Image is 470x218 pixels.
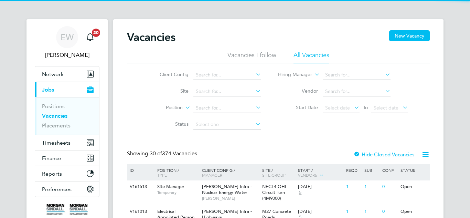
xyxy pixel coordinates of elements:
span: Temporary [157,190,199,195]
div: [DATE] [298,184,343,190]
label: Start Date [278,104,318,111]
span: [PERSON_NAME] Infra - Nuclear Energy Water [202,184,252,195]
div: 1 [344,205,362,218]
h2: Vacancies [127,30,175,44]
input: Search for... [193,103,261,113]
span: 5 [298,190,302,196]
input: Search for... [323,87,391,96]
button: Network [35,66,99,82]
input: Search for... [193,87,261,96]
span: Site Manager [157,184,184,189]
div: Sub [363,164,381,176]
a: EW[PERSON_NAME] [35,26,99,59]
span: Vendors [298,172,317,178]
div: Open [399,205,429,218]
label: Hiring Manager [273,71,312,78]
span: Emma Wells [35,51,99,59]
div: Reqd [344,164,362,176]
span: To [361,103,370,112]
span: Preferences [42,186,72,193]
label: Position [143,104,183,111]
button: Reports [35,166,99,181]
label: Client Config [149,71,189,77]
span: Reports [42,170,62,177]
span: Type [157,172,167,178]
button: Preferences [35,181,99,197]
div: ID [128,164,152,176]
span: Site Group [262,172,286,178]
a: 20 [83,26,97,48]
div: Start / [296,164,344,181]
input: Select one [193,120,261,129]
span: [PERSON_NAME] [202,196,259,201]
button: Timesheets [35,135,99,150]
div: 0 [381,205,398,218]
input: Search for... [323,70,391,80]
span: Finance [42,155,61,162]
div: V161513 [128,180,152,193]
span: 374 Vacancies [150,150,197,157]
span: Jobs [42,86,54,93]
button: New Vacancy [389,30,430,41]
div: Client Config / [200,164,260,181]
label: Vendor [278,88,318,94]
div: [DATE] [298,209,343,215]
div: V161013 [128,205,152,218]
span: NECT4 OHL Circuit Turn (4M9000) [262,184,287,201]
span: Network [42,71,64,77]
span: 30 of [150,150,162,157]
div: Position / [152,164,200,181]
div: 1 [344,180,362,193]
a: Positions [42,103,65,110]
li: Vacancies I follow [227,51,276,63]
label: Site [149,88,189,94]
span: 20 [92,29,100,37]
button: Jobs [35,82,99,97]
div: Showing [127,150,199,157]
a: Placements [42,122,71,129]
span: Manager [202,172,222,178]
button: Finance [35,150,99,166]
input: Search for... [193,70,261,80]
span: Select date [325,105,350,111]
div: Open [399,180,429,193]
div: 0 [381,180,398,193]
div: 1 [363,180,381,193]
span: Timesheets [42,139,71,146]
a: Go to home page [35,204,99,215]
div: 1 [363,205,381,218]
div: Conf [381,164,398,176]
span: Select date [374,105,398,111]
img: morgansindall-logo-retina.png [46,204,88,215]
div: Jobs [35,97,99,135]
label: Status [149,121,189,127]
a: Vacancies [42,113,67,119]
div: Site / [260,164,297,181]
span: EW [61,33,74,42]
label: Hide Closed Vacancies [353,151,415,158]
div: Status [399,164,429,176]
li: All Vacancies [293,51,329,63]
